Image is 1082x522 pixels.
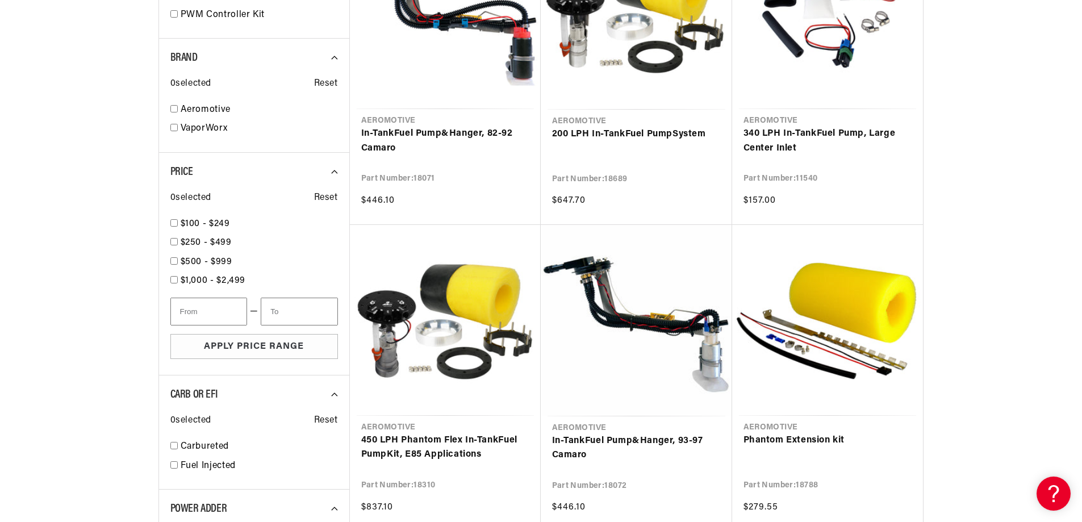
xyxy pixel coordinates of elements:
[181,459,338,474] a: Fuel Injected
[181,8,338,23] a: PWM Controller Kit
[170,389,218,400] span: CARB or EFI
[170,414,211,428] span: 0 selected
[552,127,721,142] a: 200 LPH In-TankFuel PumpSystem
[743,433,912,448] a: Phantom Extension kit
[170,166,193,178] span: Price
[361,127,529,156] a: In-TankFuel Pump&Hanger, 82-92 Camaro
[261,298,337,325] input: To
[181,440,338,454] a: Carbureted
[170,52,198,64] span: Brand
[170,334,338,360] button: Apply Price Range
[314,414,338,428] span: Reset
[361,433,529,462] a: 450 LPH Phantom Flex In-TankFuel PumpKit, E85 Applications
[181,276,246,285] span: $1,000 - $2,499
[170,191,211,206] span: 0 selected
[181,103,338,118] a: Aeromotive
[314,77,338,91] span: Reset
[743,127,912,156] a: 340 LPH In-TankFuel Pump, Large Center Inlet
[181,257,232,266] span: $500 - $999
[170,77,211,91] span: 0 selected
[170,503,227,515] span: Power Adder
[250,304,258,319] span: —
[181,219,230,228] span: $100 - $249
[181,122,338,136] a: VaporWorx
[314,191,338,206] span: Reset
[181,238,232,247] span: $250 - $499
[170,298,247,325] input: From
[552,434,721,463] a: In-TankFuel Pump&Hanger, 93-97 Camaro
